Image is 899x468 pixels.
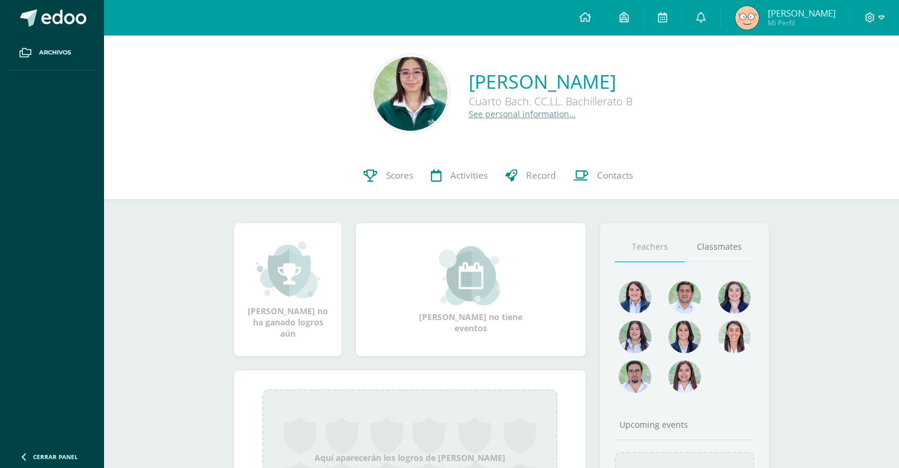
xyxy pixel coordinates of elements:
[469,69,632,94] a: [PERSON_NAME]
[469,108,576,120] a: See personal information…
[668,321,701,353] img: d4e0c534ae446c0d00535d3bb96704e9.png
[668,281,701,314] img: 1e7bfa517bf798cc96a9d855bf172288.png
[355,152,422,199] a: Scores
[386,169,413,182] span: Scores
[526,169,556,182] span: Record
[439,246,503,305] img: event_small.png
[735,6,759,30] img: d9c7b72a65e1800de1590e9465332ea1.png
[619,281,651,314] img: 4477f7ca9110c21fc6bc39c35d56baaa.png
[615,419,754,430] div: Upcoming events
[718,321,751,353] img: 38d188cc98c34aa903096de2d1c9671e.png
[39,48,71,57] span: Archivos
[668,360,701,393] img: 1be4a43e63524e8157c558615cd4c825.png
[619,360,651,393] img: d7e1be39c7a5a7a89cfb5608a6c66141.png
[422,152,496,199] a: Activities
[615,232,684,262] a: Teachers
[684,232,754,262] a: Classmates
[246,240,330,339] div: [PERSON_NAME] no ha ganado logros aún
[469,94,632,108] div: Cuarto Bach. CC.LL. Bachillerato B
[564,152,642,199] a: Contacts
[496,152,564,199] a: Record
[768,7,836,19] span: [PERSON_NAME]
[450,169,488,182] span: Activities
[9,35,95,70] a: Archivos
[33,453,78,461] span: Cerrar panel
[619,321,651,353] img: 1934cc27df4ca65fd091d7882280e9dd.png
[374,57,447,131] img: eee7de395d5f957ef3287940225da6c4.png
[768,18,836,28] span: Mi Perfil
[597,169,633,182] span: Contacts
[412,246,530,334] div: [PERSON_NAME] no tiene eventos
[256,240,320,299] img: achievement_small.png
[718,281,751,314] img: 468d0cd9ecfcbce804e3ccd48d13f1ad.png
